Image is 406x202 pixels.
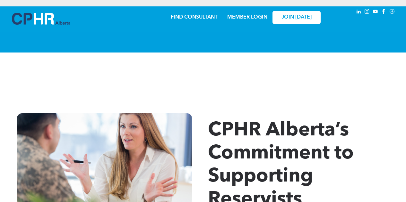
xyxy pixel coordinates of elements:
[281,14,312,20] span: JOIN [DATE]
[12,13,70,25] img: A blue and white logo for cp alberta
[227,15,267,20] a: MEMBER LOGIN
[171,15,218,20] a: FIND CONSULTANT
[364,8,371,17] a: instagram
[272,11,321,24] a: JOIN [DATE]
[380,8,387,17] a: facebook
[355,8,362,17] a: linkedin
[372,8,379,17] a: youtube
[389,8,396,17] a: Social network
